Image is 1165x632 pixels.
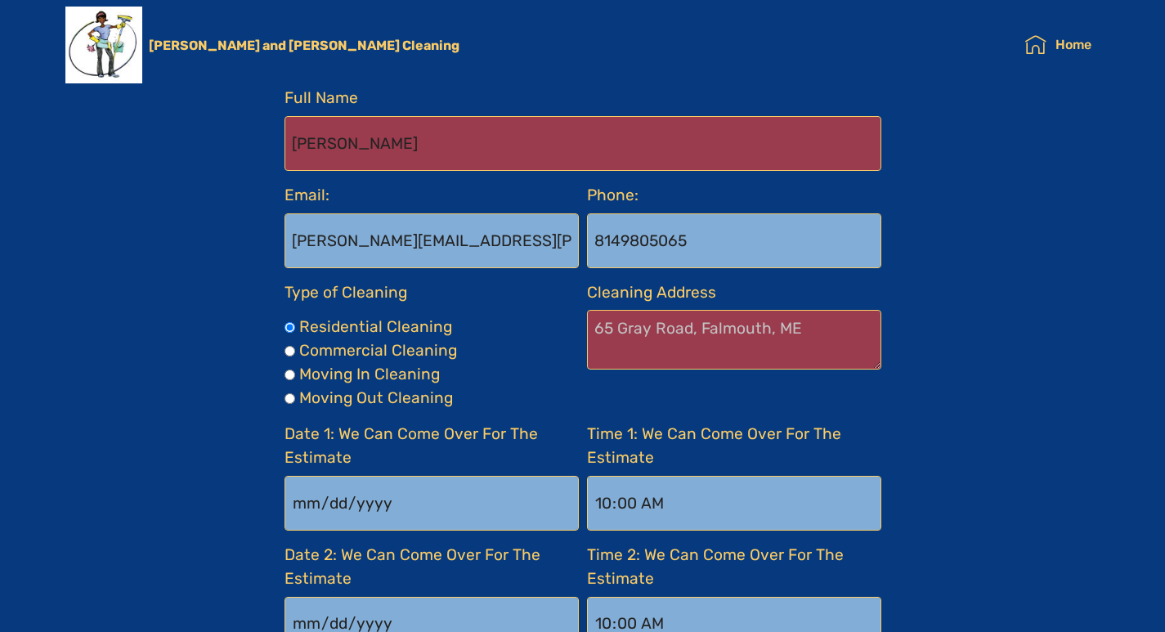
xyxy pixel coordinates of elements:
label: Moving In Cleaning [299,363,440,387]
label: Moving Out Cleaning [299,387,453,410]
label: Cleaning Address [587,281,716,305]
input: johnsmith@gmail.com [285,213,579,268]
label: Full Name [285,87,358,110]
img: Mobirise [65,7,142,83]
a: Home [1025,29,1091,61]
label: Phone: [587,184,639,208]
input: 2072072072 [587,213,881,268]
label: Time 1: We Can Come Over For The Estimate [587,423,881,470]
input: John Smith [285,116,881,171]
a: [PERSON_NAME] and [PERSON_NAME] Cleaning [149,38,486,53]
label: Time 2: We Can Come Over For The Estimate [587,544,881,591]
label: Date 2: We Can Come Over For The Estimate [285,544,579,591]
label: Date 1: We Can Come Over For The Estimate [285,423,579,470]
label: Commercial Cleaning [299,339,457,363]
label: Type of Cleaning [285,281,407,305]
label: Residential Cleaning [299,316,452,339]
label: Email: [285,184,329,208]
